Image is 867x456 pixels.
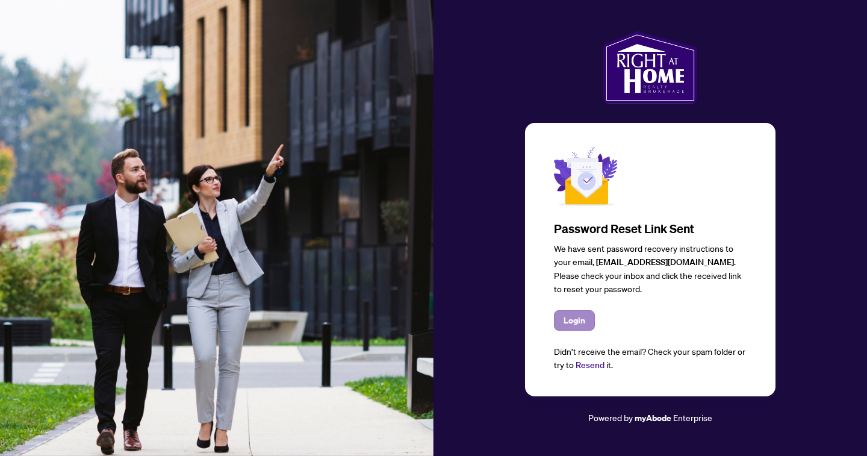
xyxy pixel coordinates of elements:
[588,412,633,423] span: Powered by
[576,359,604,372] button: Resend
[603,31,697,104] img: ma-logo
[554,310,595,331] button: Login
[673,412,712,423] span: Enterprise
[554,220,747,237] h3: Password Reset Link sent
[596,257,734,267] span: [EMAIL_ADDRESS][DOMAIN_NAME]
[564,311,585,330] span: Login
[554,147,617,206] img: Mail Sent
[554,242,747,296] div: We have sent password recovery instructions to your email, . Please check your inbox and click th...
[635,411,671,425] a: myAbode
[554,345,747,372] div: Didn’t receive the email? Check your spam folder or try to it.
